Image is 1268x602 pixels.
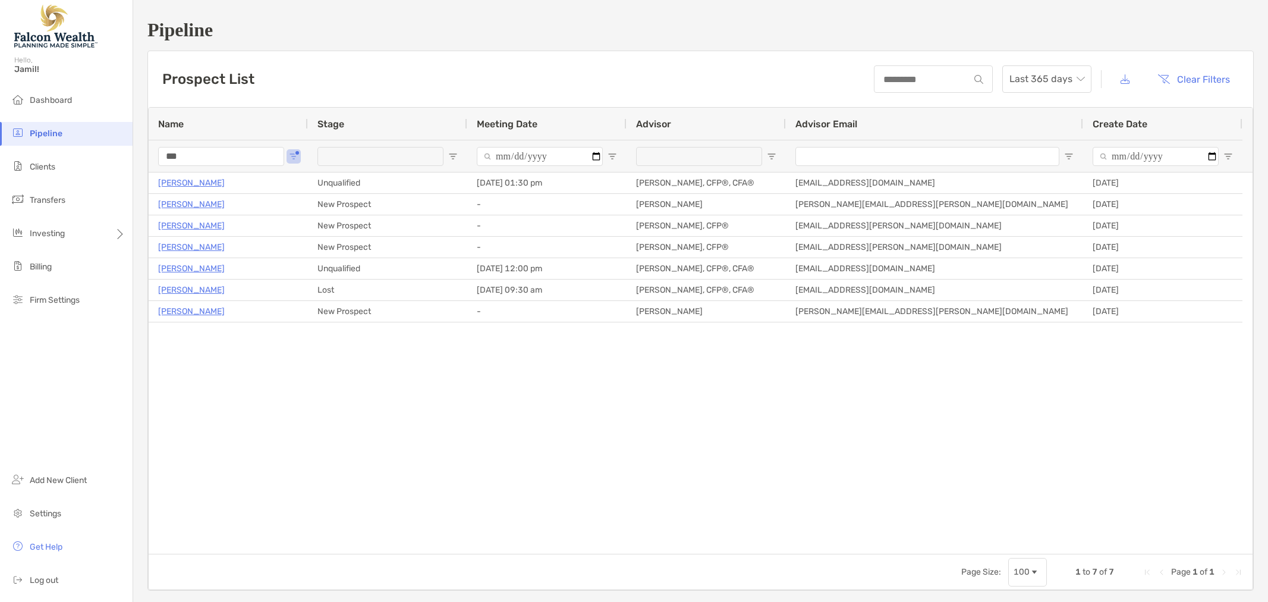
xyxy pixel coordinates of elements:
[627,280,786,300] div: [PERSON_NAME], CFP®, CFA®
[1092,567,1097,577] span: 7
[1209,567,1214,577] span: 1
[786,237,1083,258] div: [EMAIL_ADDRESS][PERSON_NAME][DOMAIN_NAME]
[158,218,225,233] a: [PERSON_NAME]
[1219,567,1229,577] div: Next Page
[961,567,1001,577] div: Page Size:
[1083,237,1242,258] div: [DATE]
[467,258,627,279] div: [DATE] 12:00 pm
[1149,66,1239,92] button: Clear Filters
[448,152,458,161] button: Open Filter Menu
[1014,567,1030,577] div: 100
[1143,567,1152,577] div: First Page
[158,261,225,276] a: [PERSON_NAME]
[11,506,25,520] img: settings icon
[1083,567,1090,577] span: to
[1008,558,1047,587] div: Page Size
[11,259,25,273] img: billing icon
[1223,152,1233,161] button: Open Filter Menu
[627,237,786,258] div: [PERSON_NAME], CFP®
[467,215,627,236] div: -
[627,173,786,193] div: [PERSON_NAME], CFP®, CFA®
[467,173,627,193] div: [DATE] 01:30 pm
[1099,567,1107,577] span: of
[11,126,25,140] img: pipeline icon
[158,283,225,297] a: [PERSON_NAME]
[158,197,225,212] a: [PERSON_NAME]
[308,215,467,236] div: New Prospect
[30,195,65,205] span: Transfers
[30,475,87,485] span: Add New Client
[308,173,467,193] div: Unqualified
[11,92,25,106] img: dashboard icon
[30,509,61,519] span: Settings
[627,301,786,322] div: [PERSON_NAME]
[308,301,467,322] div: New Prospect
[11,472,25,487] img: add_new_client icon
[30,295,80,305] span: Firm Settings
[1234,567,1243,577] div: Last Page
[795,147,1059,166] input: Advisor Email Filter Input
[467,194,627,215] div: -
[11,572,25,587] img: logout icon
[30,95,72,105] span: Dashboard
[308,237,467,258] div: New Prospect
[1009,66,1084,92] span: Last 365 days
[289,152,298,161] button: Open Filter Menu
[786,258,1083,279] div: [EMAIL_ADDRESS][DOMAIN_NAME]
[158,304,225,319] a: [PERSON_NAME]
[974,75,983,84] img: input icon
[158,118,184,130] span: Name
[14,64,125,74] span: Jamil!
[608,152,617,161] button: Open Filter Menu
[11,539,25,553] img: get-help icon
[30,542,62,552] span: Get Help
[158,147,284,166] input: Name Filter Input
[162,71,254,87] h3: Prospect List
[467,280,627,300] div: [DATE] 09:30 am
[627,258,786,279] div: [PERSON_NAME], CFP®, CFA®
[14,5,97,48] img: Falcon Wealth Planning Logo
[30,228,65,239] span: Investing
[477,118,537,130] span: Meeting Date
[1193,567,1198,577] span: 1
[786,173,1083,193] div: [EMAIL_ADDRESS][DOMAIN_NAME]
[786,280,1083,300] div: [EMAIL_ADDRESS][DOMAIN_NAME]
[308,280,467,300] div: Lost
[1083,301,1242,322] div: [DATE]
[467,301,627,322] div: -
[1083,280,1242,300] div: [DATE]
[1200,567,1207,577] span: of
[11,159,25,173] img: clients icon
[1083,194,1242,215] div: [DATE]
[308,194,467,215] div: New Prospect
[1157,567,1166,577] div: Previous Page
[1075,567,1081,577] span: 1
[627,215,786,236] div: [PERSON_NAME], CFP®
[308,258,467,279] div: Unqualified
[1083,215,1242,236] div: [DATE]
[11,292,25,306] img: firm-settings icon
[1171,567,1191,577] span: Page
[30,162,55,172] span: Clients
[786,301,1083,322] div: [PERSON_NAME][EMAIL_ADDRESS][PERSON_NAME][DOMAIN_NAME]
[158,240,225,255] a: [PERSON_NAME]
[767,152,776,161] button: Open Filter Menu
[467,237,627,258] div: -
[1064,152,1074,161] button: Open Filter Menu
[477,147,603,166] input: Meeting Date Filter Input
[30,262,52,272] span: Billing
[1083,173,1242,193] div: [DATE]
[786,194,1083,215] div: [PERSON_NAME][EMAIL_ADDRESS][PERSON_NAME][DOMAIN_NAME]
[627,194,786,215] div: [PERSON_NAME]
[158,175,225,190] a: [PERSON_NAME]
[30,575,58,585] span: Log out
[1109,567,1114,577] span: 7
[317,118,344,130] span: Stage
[1093,118,1147,130] span: Create Date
